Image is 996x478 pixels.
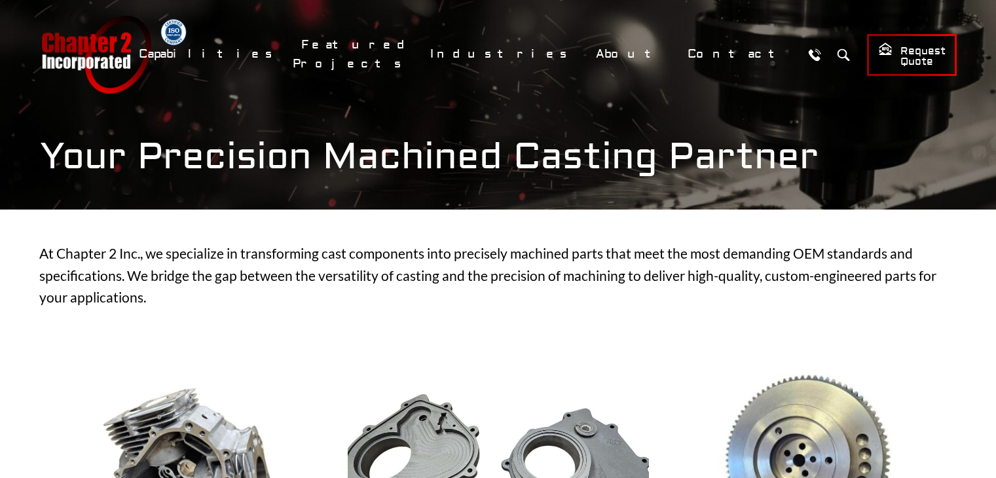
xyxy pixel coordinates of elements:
[867,34,957,76] a: Request Quote
[832,43,856,67] button: Search
[130,40,286,68] a: Capabilities
[878,42,946,69] span: Request Quote
[39,242,957,308] p: At Chapter 2 Inc., we specialize in transforming cast components into precisely machined parts th...
[293,31,415,78] a: Featured Projects
[587,40,673,68] a: About
[40,16,151,94] a: Chapter 2 Incorporated
[422,40,581,68] a: Industries
[40,135,957,179] h1: Your Precision Machined Casting Partner
[679,40,796,68] a: Contact
[803,43,827,67] a: Call Us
